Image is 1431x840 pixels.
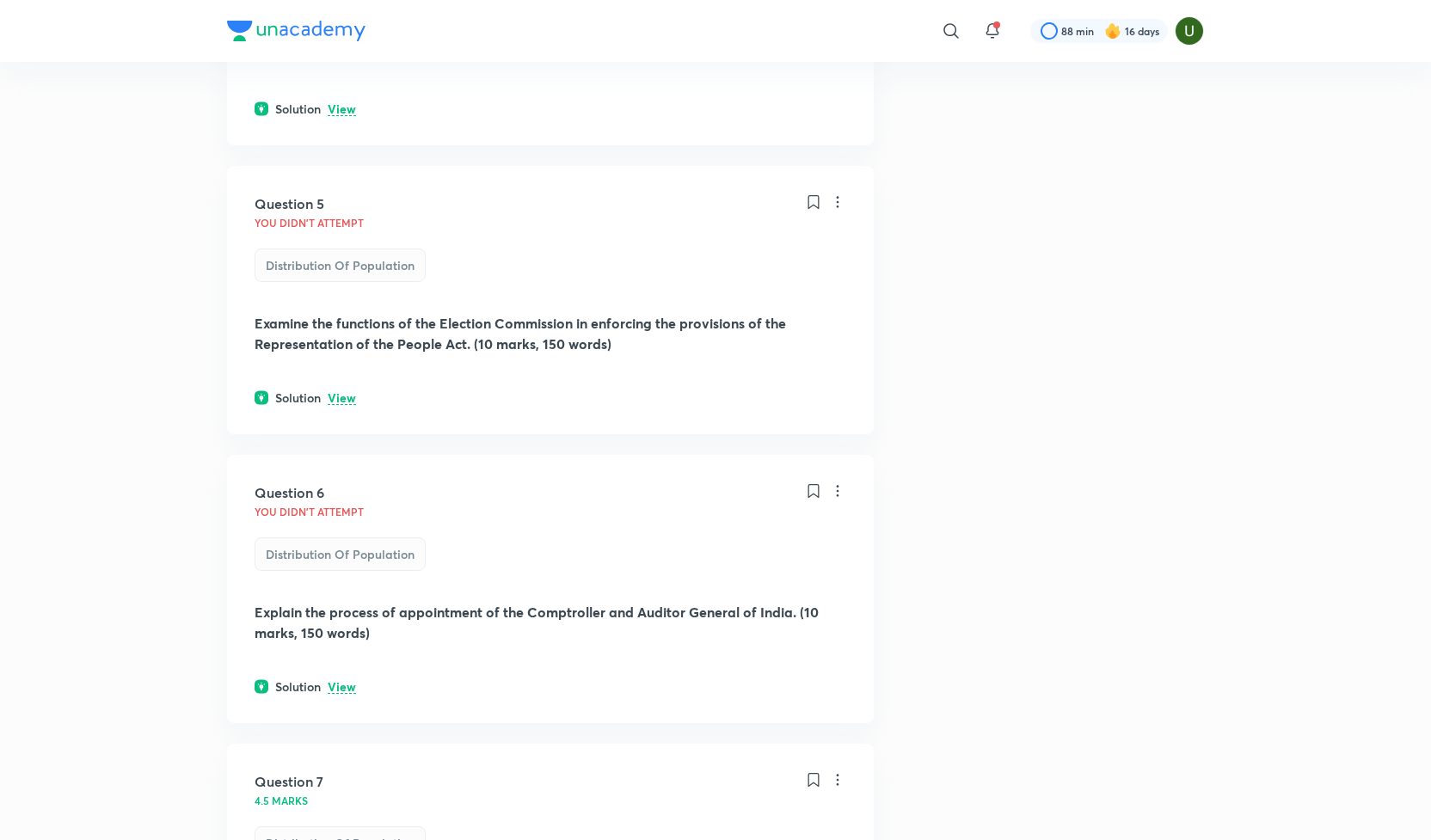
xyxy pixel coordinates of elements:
[328,103,356,116] p: View
[328,681,356,694] p: View
[255,603,819,641] strong: Explain the process of appointment of the Comptroller and Auditor General of India. (10 marks, 15...
[255,795,308,806] p: 4.5 marks
[1175,16,1204,46] img: Aishwary Kumar
[275,678,321,696] h6: Solution
[227,21,365,41] img: Company Logo
[255,390,268,405] img: solution.svg
[255,506,364,517] p: You didn't Attempt
[255,218,364,228] p: You didn't Attempt
[255,193,324,214] h5: Question 5
[328,392,356,405] p: View
[275,389,321,407] h6: Solution
[255,537,426,571] div: Distribution of Population
[275,100,321,118] h6: Solution
[255,679,268,694] img: solution.svg
[255,482,324,503] h5: Question 6
[255,101,268,116] img: solution.svg
[255,248,426,282] div: Distribution of Population
[1104,22,1121,40] img: streak
[255,771,323,792] h5: Question 7
[255,314,786,353] strong: Examine the functions of the Election Commission in enforcing the provisions of the Representatio...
